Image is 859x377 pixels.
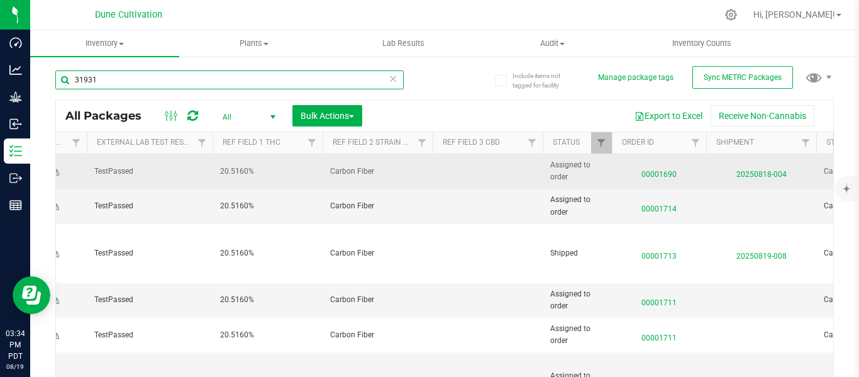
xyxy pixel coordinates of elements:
[330,166,425,177] span: Carbon Fiber
[627,30,776,57] a: Inventory Counts
[220,329,315,341] span: 20.5160%
[826,138,852,147] a: Strain
[550,194,604,218] span: Assigned to order
[513,71,575,90] span: Include items not tagged for facility
[711,105,814,127] button: Receive Non-Cannabis
[478,30,627,57] a: Audit
[598,72,673,83] button: Manage package tags
[192,132,213,154] a: Filter
[301,111,354,121] span: Bulk Actions
[550,247,604,259] span: Shipped
[550,288,604,312] span: Assigned to order
[65,109,154,123] span: All Packages
[9,91,22,103] inline-svg: Grow
[55,70,404,89] input: Search Package ID, Item Name, SKU, Lot or Part Number...
[302,132,323,154] a: Filter
[619,162,699,181] span: 00001690
[714,162,809,181] span: 20250818-004
[333,138,424,147] a: Ref Field 2 Strain Name
[330,247,425,259] span: Carbon Fiber
[220,294,315,306] span: 20.5160%
[9,37,22,49] inline-svg: Dashboard
[328,30,477,57] a: Lab Results
[795,132,816,154] a: Filter
[619,326,699,344] span: 00001711
[704,73,782,82] span: Sync METRC Packages
[6,328,25,362] p: 03:34 PM PDT
[365,38,441,49] span: Lab Results
[9,172,22,184] inline-svg: Outbound
[553,138,580,147] a: Status
[94,200,205,212] span: TestPassed
[9,118,22,130] inline-svg: Inbound
[550,159,604,183] span: Assigned to order
[95,9,162,20] span: Dune Cultivation
[180,38,328,49] span: Plants
[9,199,22,211] inline-svg: Reports
[753,9,835,20] span: Hi, [PERSON_NAME]!
[94,329,205,341] span: TestPassed
[223,138,280,147] a: Ref Field 1 THC
[292,105,362,127] button: Bulk Actions
[13,276,50,314] iframe: Resource center
[220,200,315,212] span: 20.5160%
[479,38,626,49] span: Audit
[330,294,425,306] span: Carbon Fiber
[6,362,25,371] p: 08/19
[716,138,754,147] a: Shipment
[30,30,179,57] a: Inventory
[94,247,205,259] span: TestPassed
[522,132,543,154] a: Filter
[179,30,328,57] a: Plants
[412,132,433,154] a: Filter
[714,244,809,262] span: 20250819-008
[94,166,205,177] span: TestPassed
[94,294,205,306] span: TestPassed
[723,9,739,21] div: Manage settings
[619,244,699,262] span: 00001713
[389,70,397,87] span: Clear
[622,138,654,147] a: Order Id
[619,197,699,215] span: 00001714
[443,138,500,147] a: Ref Field 3 CBD
[692,66,793,89] button: Sync METRC Packages
[220,247,315,259] span: 20.5160%
[685,132,706,154] a: Filter
[220,166,315,177] span: 20.5160%
[330,200,425,212] span: Carbon Fiber
[30,38,179,49] span: Inventory
[9,145,22,157] inline-svg: Inventory
[330,329,425,341] span: Carbon Fiber
[66,132,87,154] a: Filter
[591,132,612,154] a: Filter
[626,105,711,127] button: Export to Excel
[97,138,196,147] a: External Lab Test Result
[9,64,22,76] inline-svg: Analytics
[655,38,748,49] span: Inventory Counts
[619,291,699,309] span: 00001711
[550,323,604,347] span: Assigned to order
